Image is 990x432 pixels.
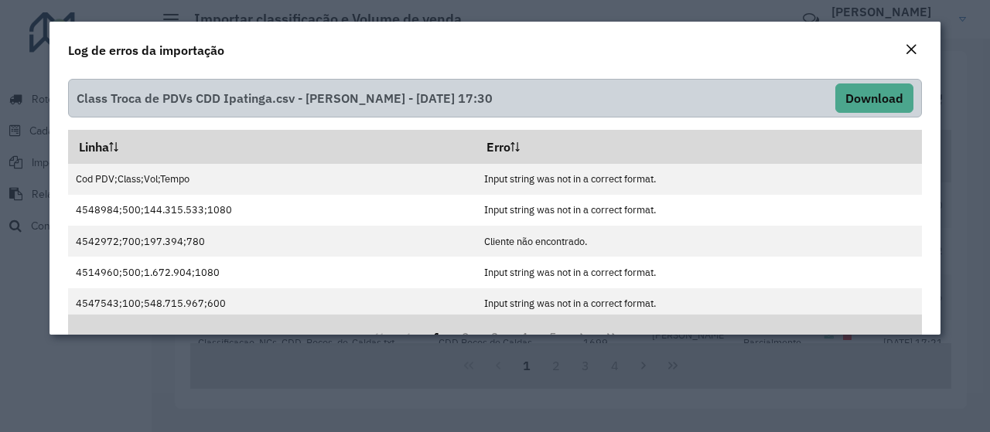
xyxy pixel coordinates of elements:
button: 1 [422,322,452,352]
td: Input string was not in a correct format. [476,288,921,319]
td: Input string was not in a correct format. [476,195,921,226]
th: Erro [476,131,921,164]
td: 4514960;500;1.672.904;1080 [68,257,476,287]
td: 4542972;700;197.394;780 [68,226,476,257]
td: Input string was not in a correct format. [476,257,921,287]
td: Cod PDV;Class;Vol;Tempo [68,164,476,195]
td: Input string was not in a correct format. [476,164,921,195]
button: 2 [451,322,480,352]
button: Close [900,40,922,60]
button: 5 [539,322,568,352]
td: Cliente não encontrado. [476,226,921,257]
button: 3 [480,322,510,352]
button: Last Page [597,322,626,352]
span: Class Troca de PDVs CDD Ipatinga.csv - [PERSON_NAME] - [DATE] 17:30 [77,83,493,113]
td: 4548984;500;144.315.533;1080 [68,195,476,226]
button: Download [835,83,913,113]
em: Fechar [905,43,917,56]
h4: Log de erros da importação [68,41,224,60]
button: 4 [510,322,539,352]
button: Next Page [568,322,597,352]
th: Linha [68,131,476,164]
td: 4547543;100;548.715.967;600 [68,288,476,319]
